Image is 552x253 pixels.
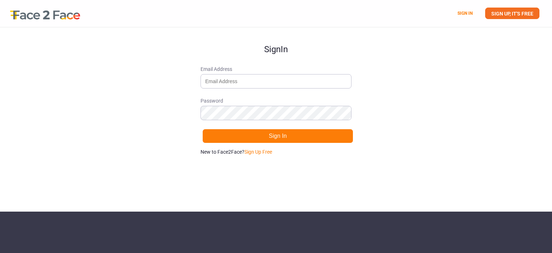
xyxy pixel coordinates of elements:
span: Email Address [201,65,351,73]
p: New to Face2Face? [201,148,351,155]
input: Email Address [201,74,351,89]
h1: Sign In [201,27,351,54]
input: Password [201,106,351,120]
span: Password [201,97,351,104]
a: SIGN UP, IT'S FREE [485,8,539,19]
a: Sign Up Free [244,149,272,155]
button: Sign In [202,129,353,143]
a: SIGN IN [457,11,473,16]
